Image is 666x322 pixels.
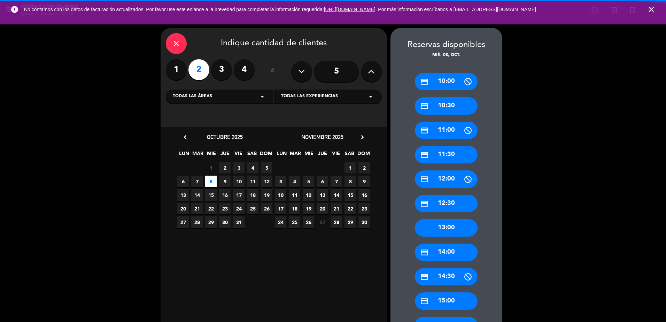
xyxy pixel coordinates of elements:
span: 23 [358,203,370,214]
span: 14 [331,189,342,201]
span: JUE [317,149,328,161]
span: 16 [219,189,231,201]
div: 13:00 [415,219,478,237]
span: 18 [247,189,258,201]
i: credit_card [420,175,429,184]
span: 1 [205,162,217,174]
i: credit_card [420,77,429,86]
span: JUE [219,149,231,161]
span: 14 [191,189,203,201]
span: 30 [358,216,370,228]
span: 5 [261,162,272,174]
span: 3 [233,162,245,174]
div: 11:00 [415,122,478,139]
span: 11 [289,189,300,201]
span: 28 [191,216,203,228]
i: credit_card [420,297,429,306]
span: 8 [205,176,217,187]
span: 6 [317,176,328,187]
span: 1 [344,162,356,174]
span: 29 [205,216,217,228]
span: DOM [357,149,369,161]
span: 30 [219,216,231,228]
span: 12 [303,189,314,201]
span: 2 [358,162,370,174]
span: 15 [205,189,217,201]
label: 3 [211,59,232,80]
a: . Por más información escríbanos a [EMAIL_ADDRESS][DOMAIN_NAME] [375,7,536,12]
span: 20 [177,203,189,214]
span: 13 [317,189,328,201]
span: 2 [219,162,231,174]
i: credit_card [420,273,429,281]
span: noviembre 2025 [301,133,343,140]
span: 20 [317,203,328,214]
div: Indique cantidad de clientes [166,33,382,54]
span: MAR [289,149,301,161]
span: SAB [344,149,355,161]
span: 19 [261,189,272,201]
span: 24 [233,203,245,214]
div: 12:00 [415,170,478,188]
i: chevron_left [181,133,189,141]
i: credit_card [420,126,429,135]
i: error [10,5,19,14]
div: Reservas disponibles [390,38,502,52]
span: No contamos con los datos de facturación actualizados. Por favor use este enlance a la brevedad p... [24,7,536,12]
span: 31 [233,216,245,228]
span: 17 [275,203,286,214]
span: 4 [247,162,258,174]
span: 17 [233,189,245,201]
span: 22 [344,203,356,214]
span: 26 [261,203,272,214]
span: 3 [275,176,286,187]
i: credit_card [420,199,429,208]
span: LUN [178,149,190,161]
span: 8 [344,176,356,187]
span: MIE [206,149,217,161]
span: SAB [246,149,258,161]
span: 4 [289,176,300,187]
i: close [172,39,180,48]
span: 18 [289,203,300,214]
i: chevron_right [359,133,366,141]
div: 14:30 [415,268,478,285]
span: 5 [303,176,314,187]
span: Todas las áreas [173,93,212,100]
div: 11:30 [415,146,478,163]
span: 22 [205,203,217,214]
span: 29 [344,216,356,228]
span: 13 [177,189,189,201]
span: 7 [191,176,203,187]
span: 21 [191,203,203,214]
div: 15:00 [415,292,478,310]
span: DOM [260,149,271,161]
i: credit_card [420,102,429,110]
div: ó [262,59,284,84]
span: 10 [233,176,245,187]
span: 21 [331,203,342,214]
span: 27 [317,216,328,228]
span: LUN [276,149,287,161]
span: 23 [219,203,231,214]
span: MIE [303,149,315,161]
span: 26 [303,216,314,228]
i: close [647,5,656,14]
span: VIE [330,149,342,161]
span: 27 [177,216,189,228]
span: VIE [233,149,244,161]
span: 9 [219,176,231,187]
div: 10:30 [415,97,478,115]
span: 25 [289,216,300,228]
span: MAR [192,149,203,161]
label: 4 [234,59,255,80]
span: 11 [247,176,258,187]
div: 14:00 [415,244,478,261]
span: 7 [331,176,342,187]
span: 24 [275,216,286,228]
label: 1 [166,59,187,80]
label: 2 [188,59,209,80]
span: 15 [344,189,356,201]
span: 28 [331,216,342,228]
span: 6 [177,176,189,187]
